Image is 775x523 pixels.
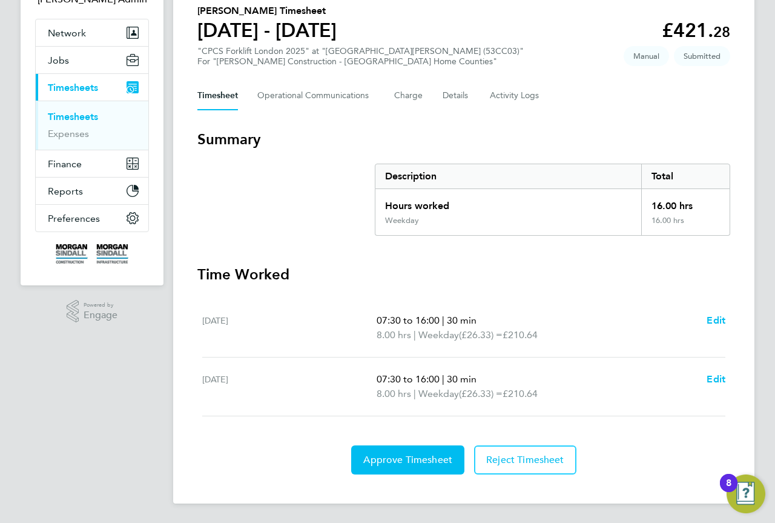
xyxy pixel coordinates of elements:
button: Jobs [36,47,148,73]
button: Approve Timesheet [351,445,464,475]
button: Activity Logs [490,81,541,110]
span: 28 [713,23,730,41]
button: Reports [36,178,148,204]
h1: [DATE] - [DATE] [197,18,337,42]
button: Reject Timesheet [474,445,576,475]
div: "CPCS Forklift London 2025" at "[GEOGRAPHIC_DATA][PERSON_NAME] (53CC03)" [197,46,524,67]
div: 16.00 hrs [641,216,730,235]
div: Description [375,164,641,188]
button: Charge [394,81,423,110]
span: | [414,329,416,341]
span: Jobs [48,55,69,66]
button: Preferences [36,205,148,232]
button: Timesheets [36,74,148,101]
span: Preferences [48,213,100,224]
div: Hours worked [375,189,641,216]
span: Edit [707,373,725,385]
span: Timesheets [48,82,98,93]
span: Reject Timesheet [486,454,564,466]
a: Timesheets [48,111,98,122]
section: Timesheet [197,130,730,475]
button: Network [36,19,148,46]
span: 07:30 to 16:00 [377,315,440,326]
div: Summary [375,164,730,236]
a: Edit [707,372,725,387]
a: Expenses [48,128,89,139]
span: | [442,315,444,326]
div: Total [641,164,730,188]
span: Reports [48,185,83,197]
span: (£26.33) = [459,388,503,399]
div: [DATE] [202,313,377,342]
div: Timesheets [36,101,148,150]
button: Open Resource Center, 8 new notifications [727,475,765,513]
button: Details [443,81,470,110]
h3: Time Worked [197,265,730,284]
span: (£26.33) = [459,329,503,341]
span: £210.64 [503,388,538,399]
span: 8.00 hrs [377,329,411,341]
img: morgansindall-logo-retina.png [56,244,128,264]
span: Weekday [418,387,459,401]
span: Edit [707,315,725,326]
div: 16.00 hrs [641,189,730,216]
span: 30 min [447,315,477,326]
button: Timesheet [197,81,238,110]
h3: Summary [197,130,730,149]
div: 8 [726,483,731,499]
span: 07:30 to 16:00 [377,373,440,385]
app-decimal: £421. [662,19,730,42]
span: Finance [48,158,82,170]
span: | [442,373,444,385]
a: Powered byEngage [67,300,118,323]
div: Weekday [385,216,419,225]
a: Edit [707,313,725,328]
span: Powered by [84,300,117,310]
a: Go to home page [35,244,149,264]
span: £210.64 [503,329,538,341]
div: [DATE] [202,372,377,401]
button: Operational Communications [257,81,375,110]
span: Network [48,27,86,39]
span: 8.00 hrs [377,388,411,399]
span: Weekday [418,328,459,342]
span: Approve Timesheet [363,454,452,466]
span: Engage [84,310,117,321]
span: This timesheet is Submitted. [674,46,730,66]
h2: [PERSON_NAME] Timesheet [197,4,337,18]
button: Finance [36,150,148,177]
span: | [414,388,416,399]
span: This timesheet was manually created. [624,46,669,66]
span: 30 min [447,373,477,385]
div: For "[PERSON_NAME] Construction - [GEOGRAPHIC_DATA] Home Counties" [197,56,524,67]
